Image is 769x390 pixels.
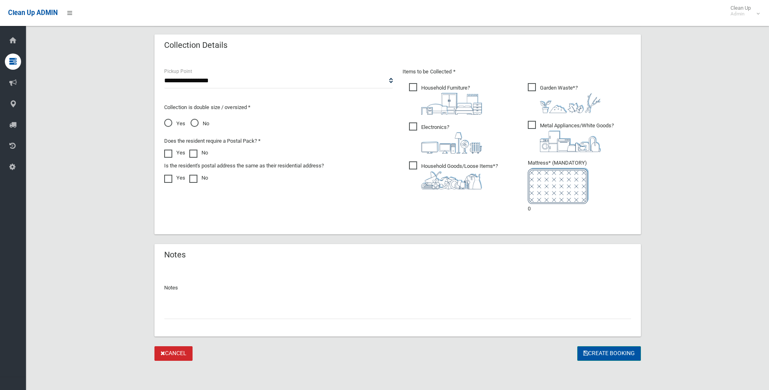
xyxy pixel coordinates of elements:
span: Household Furniture [409,83,482,115]
i: ? [421,85,482,115]
img: aa9efdbe659d29b613fca23ba79d85cb.png [421,93,482,115]
img: 36c1b0289cb1767239cdd3de9e694f19.png [540,131,601,152]
p: Collection is double size / oversized * [164,103,393,112]
label: No [189,148,208,158]
i: ? [421,124,482,154]
li: 0 [528,158,631,214]
a: Cancel [154,346,193,361]
label: Does the resident require a Postal Pack? * [164,136,261,146]
i: ? [540,122,614,152]
i: ? [540,85,601,113]
span: No [191,119,209,129]
p: Items to be Collected * [403,67,631,77]
span: Garden Waste* [528,83,601,113]
span: Metal Appliances/White Goods [528,121,614,152]
span: Electronics [409,122,482,154]
img: 394712a680b73dbc3d2a6a3a7ffe5a07.png [421,132,482,154]
label: Yes [164,173,185,183]
header: Collection Details [154,37,237,53]
label: Yes [164,148,185,158]
header: Notes [154,247,195,263]
span: Household Goods/Loose Items* [409,161,498,189]
small: Admin [730,11,751,17]
label: No [189,173,208,183]
img: e7408bece873d2c1783593a074e5cb2f.png [528,168,589,204]
img: b13cc3517677393f34c0a387616ef184.png [421,171,482,189]
p: Notes [164,283,631,293]
i: ? [421,163,498,189]
img: 4fd8a5c772b2c999c83690221e5242e0.png [540,93,601,113]
label: Is the resident's postal address the same as their residential address? [164,161,324,171]
span: Mattress* (MANDATORY) [528,160,631,204]
span: Yes [164,119,185,129]
span: Clean Up [726,5,759,17]
button: Create Booking [577,346,641,361]
span: Clean Up ADMIN [8,9,58,17]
